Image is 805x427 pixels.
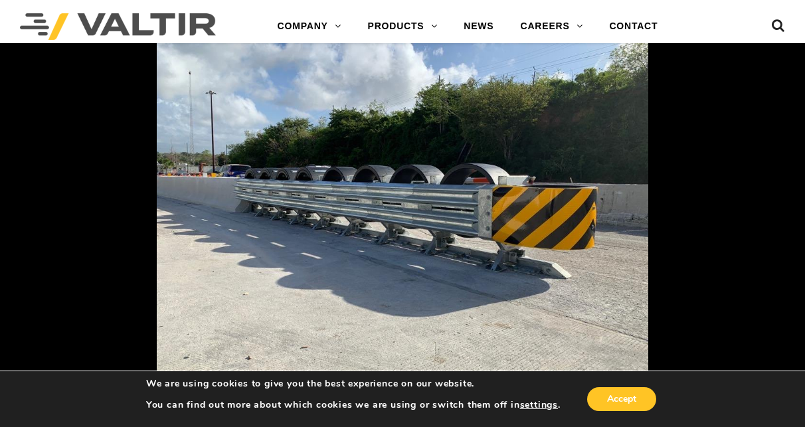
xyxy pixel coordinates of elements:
[264,13,355,40] a: COMPANY
[355,13,451,40] a: PRODUCTS
[587,387,656,411] button: Accept
[520,399,558,411] button: settings
[596,13,671,40] a: CONTACT
[146,399,561,411] p: You can find out more about which cookies we are using or switch them off in .
[450,13,507,40] a: NEWS
[507,13,596,40] a: CAREERS
[146,378,561,390] p: We are using cookies to give you the best experience on our website.
[20,13,216,40] img: Valtir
